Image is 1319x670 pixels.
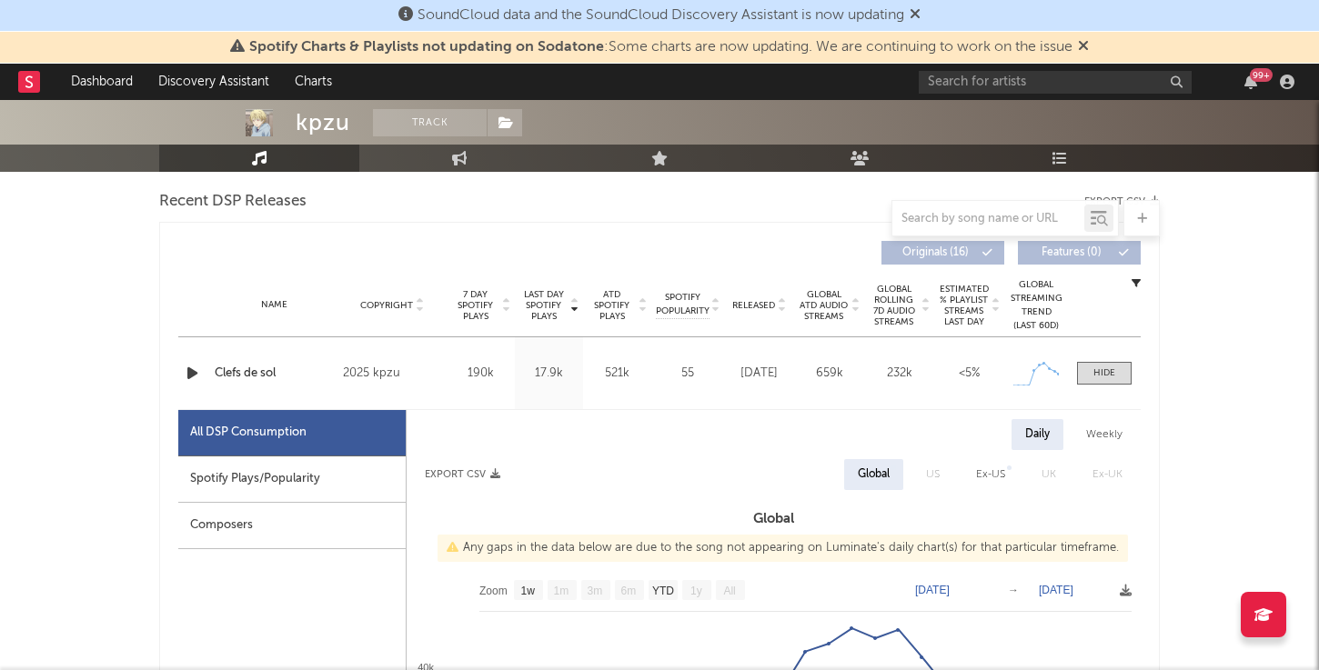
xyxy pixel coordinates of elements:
[249,40,1072,55] span: : Some charts are now updating. We are continuing to work on the issue
[190,422,307,444] div: All DSP Consumption
[869,284,919,327] span: Global Rolling 7D Audio Streams
[159,191,307,213] span: Recent DSP Releases
[479,585,508,597] text: Zoom
[1008,584,1019,596] text: →
[729,365,790,383] div: [DATE]
[652,585,674,597] text: YTD
[723,585,735,597] text: All
[451,289,499,322] span: 7 Day Spotify Plays
[438,535,1128,562] div: Any gaps in the data below are due to the song not appearing on Luminate's daily chart(s) for tha...
[869,365,930,383] div: 232k
[215,298,334,312] div: Name
[892,212,1084,226] input: Search by song name or URL
[282,64,345,100] a: Charts
[146,64,282,100] a: Discovery Assistant
[915,584,950,596] text: [DATE]
[976,464,1005,485] div: Ex-US
[451,365,510,383] div: 190k
[1250,68,1273,82] div: 99 +
[521,585,536,597] text: 1w
[799,365,860,383] div: 659k
[1012,419,1063,450] div: Daily
[799,289,849,322] span: Global ATD Audio Streams
[425,469,500,480] button: Export CSV
[1078,40,1089,55] span: Dismiss
[939,365,1000,383] div: <5%
[939,284,989,327] span: Estimated % Playlist Streams Last Day
[1084,196,1160,207] button: Export CSV
[1039,584,1073,596] text: [DATE]
[690,585,702,597] text: 1y
[621,585,637,597] text: 6m
[1030,247,1113,258] span: Features ( 0 )
[656,365,720,383] div: 55
[588,585,603,597] text: 3m
[360,300,413,311] span: Copyright
[249,40,604,55] span: Spotify Charts & Playlists not updating on Sodatone
[656,291,710,318] span: Spotify Popularity
[919,71,1192,94] input: Search for artists
[554,585,569,597] text: 1m
[178,410,406,456] div: All DSP Consumption
[178,503,406,549] div: Composers
[418,8,904,23] span: SoundCloud data and the SoundCloud Discovery Assistant is now updating
[893,247,977,258] span: Originals ( 16 )
[407,508,1141,530] h3: Global
[58,64,146,100] a: Dashboard
[588,289,636,322] span: ATD Spotify Plays
[1072,419,1136,450] div: Weekly
[519,365,579,383] div: 17.9k
[343,363,442,385] div: 2025 kpzu
[881,241,1004,265] button: Originals(16)
[519,289,568,322] span: Last Day Spotify Plays
[588,365,647,383] div: 521k
[215,365,334,383] a: Clefs de sol
[1009,278,1063,333] div: Global Streaming Trend (Last 60D)
[1244,75,1257,89] button: 99+
[858,464,890,485] div: Global
[732,300,775,311] span: Released
[178,456,406,503] div: Spotify Plays/Popularity
[910,8,921,23] span: Dismiss
[373,109,487,136] button: Track
[1018,241,1141,265] button: Features(0)
[296,109,350,136] div: kpzu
